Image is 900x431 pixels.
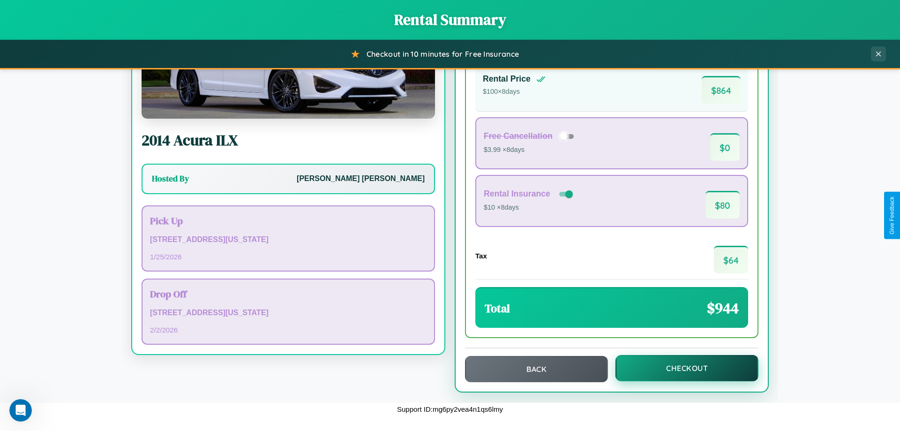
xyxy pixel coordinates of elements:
button: Checkout [615,355,758,381]
h3: Pick Up [150,214,427,227]
p: [PERSON_NAME] [PERSON_NAME] [297,172,425,186]
span: Checkout in 10 minutes for Free Insurance [367,49,519,59]
button: Back [465,356,608,382]
img: Acura ILX [142,25,435,119]
h3: Total [485,301,510,316]
p: $10 × 8 days [484,202,575,214]
p: 1 / 25 / 2026 [150,250,427,263]
p: 2 / 2 / 2026 [150,324,427,336]
h4: Rental Insurance [484,189,550,199]
h4: Free Cancellation [484,131,553,141]
span: $ 0 [710,133,740,161]
p: $3.99 × 8 days [484,144,577,156]
p: [STREET_ADDRESS][US_STATE] [150,306,427,320]
p: $ 100 × 8 days [483,86,546,98]
span: $ 64 [714,246,748,273]
span: $ 80 [705,191,740,219]
h4: Tax [475,252,487,260]
p: Support ID: mg6py2vea4n1qs6lmy [397,403,503,416]
h3: Hosted By [152,173,189,184]
span: $ 864 [702,76,741,104]
h2: 2014 Acura ILX [142,130,435,151]
iframe: Intercom live chat [9,399,32,422]
span: $ 944 [707,298,739,318]
h4: Rental Price [483,74,531,84]
h1: Rental Summary [9,9,891,30]
p: [STREET_ADDRESS][US_STATE] [150,233,427,247]
div: Give Feedback [889,197,895,234]
h3: Drop Off [150,287,427,301]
